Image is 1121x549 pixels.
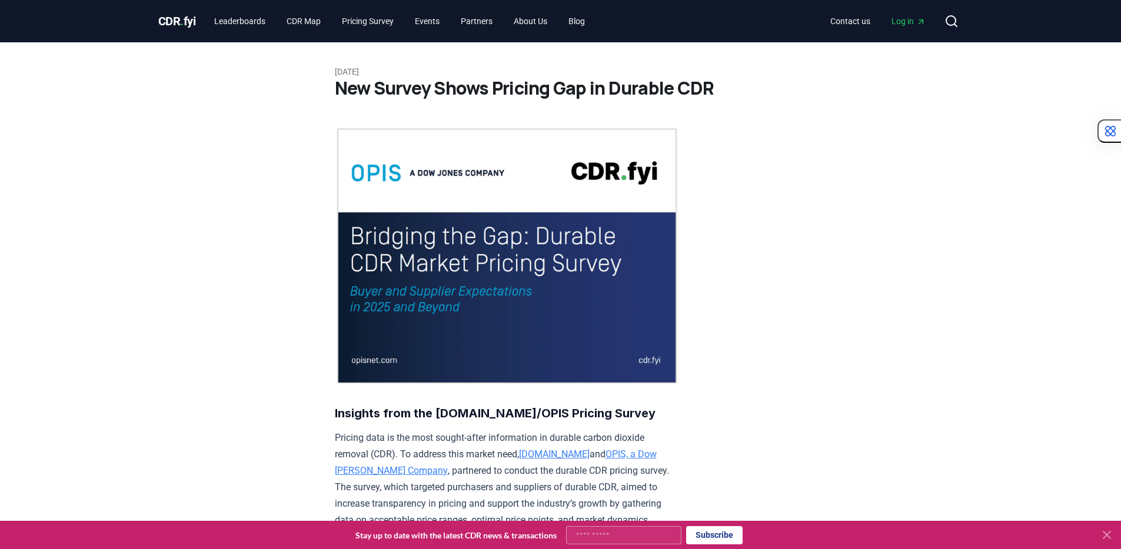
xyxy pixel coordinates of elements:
[332,11,403,32] a: Pricing Survey
[335,127,679,385] img: blog post image
[205,11,594,32] nav: Main
[405,11,449,32] a: Events
[158,14,196,28] span: CDR fyi
[821,11,880,32] a: Contact us
[335,448,657,476] a: OPIS, a Dow [PERSON_NAME] Company
[277,11,330,32] a: CDR Map
[335,406,656,420] strong: Insights from the [DOMAIN_NAME]/OPIS Pricing Survey
[559,11,594,32] a: Blog
[519,448,590,460] a: [DOMAIN_NAME]
[158,13,196,29] a: CDR.fyi
[504,11,557,32] a: About Us
[180,14,184,28] span: .
[335,66,787,78] p: [DATE]
[892,15,926,27] span: Log in
[335,430,679,528] p: Pricing data is the most sought-after information in durable carbon dioxide removal (CDR). To add...
[335,78,787,99] h1: New Survey Shows Pricing Gap in Durable CDR
[821,11,935,32] nav: Main
[451,11,502,32] a: Partners
[882,11,935,32] a: Log in
[205,11,275,32] a: Leaderboards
